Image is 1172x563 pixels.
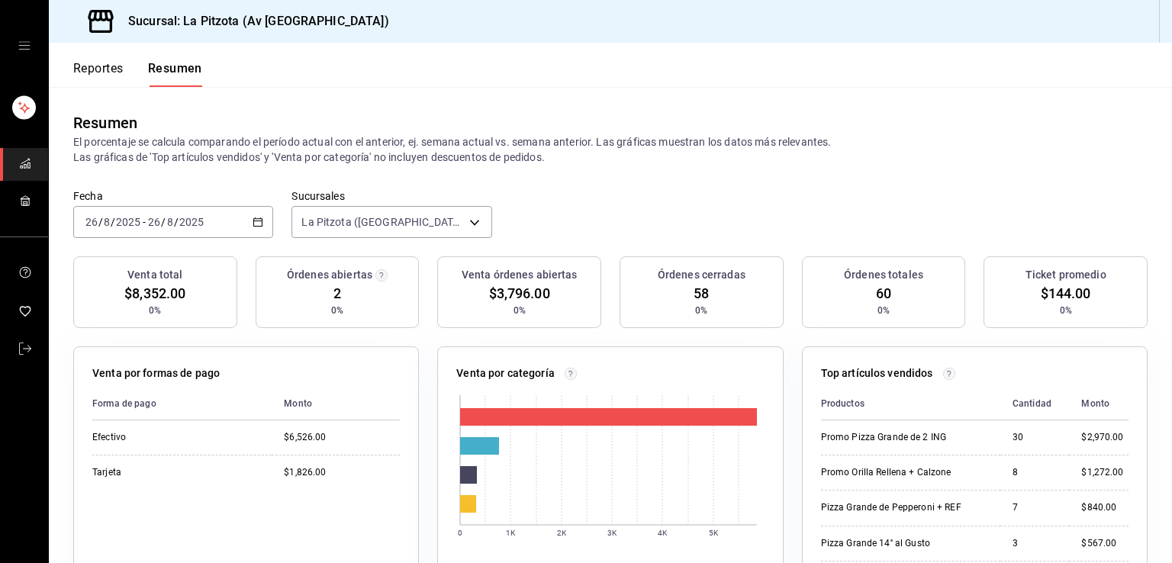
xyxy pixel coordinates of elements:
[1041,283,1091,304] span: $144.00
[103,216,111,228] input: --
[127,267,182,283] h3: Venta total
[98,216,103,228] span: /
[166,216,174,228] input: --
[1081,501,1129,514] div: $840.00
[124,283,185,304] span: $8,352.00
[116,12,389,31] h3: Sucursal: La Pitzota (Av [GEOGRAPHIC_DATA])
[458,529,462,537] text: 0
[85,216,98,228] input: --
[73,61,202,87] div: navigation tabs
[1081,466,1129,479] div: $1,272.00
[877,304,890,317] span: 0%
[514,304,526,317] span: 0%
[174,216,179,228] span: /
[73,111,137,134] div: Resumen
[73,191,273,201] label: Fecha
[844,267,923,283] h3: Órdenes totales
[709,529,719,537] text: 5K
[658,267,745,283] h3: Órdenes cerradas
[1013,501,1057,514] div: 7
[821,466,974,479] div: Promo Orilla Rellena + Calzone
[287,267,372,283] h3: Órdenes abiertas
[876,283,891,304] span: 60
[73,134,1148,165] p: El porcentaje se calcula comparando el período actual con el anterior, ej. semana actual vs. sema...
[331,304,343,317] span: 0%
[92,365,220,381] p: Venta por formas de pago
[333,283,341,304] span: 2
[73,61,124,87] button: Reportes
[695,304,707,317] span: 0%
[18,40,31,52] button: open drawer
[456,365,555,381] p: Venta por categoría
[284,431,400,444] div: $6,526.00
[272,388,400,420] th: Monto
[111,216,115,228] span: /
[1069,388,1129,420] th: Monto
[607,529,617,537] text: 3K
[147,216,161,228] input: --
[694,283,709,304] span: 58
[179,216,204,228] input: ----
[557,529,567,537] text: 2K
[1025,267,1106,283] h3: Ticket promedio
[92,466,245,479] div: Tarjeta
[821,501,974,514] div: Pizza Grande de Pepperoni + REF
[284,466,400,479] div: $1,826.00
[301,214,463,230] span: La Pitzota ([GEOGRAPHIC_DATA])
[1081,537,1129,550] div: $567.00
[658,529,668,537] text: 4K
[462,267,578,283] h3: Venta órdenes abiertas
[821,365,933,381] p: Top artículos vendidos
[161,216,166,228] span: /
[1013,466,1057,479] div: 8
[506,529,516,537] text: 1K
[1060,304,1072,317] span: 0%
[115,216,141,228] input: ----
[489,283,550,304] span: $3,796.00
[1013,431,1057,444] div: 30
[143,216,146,228] span: -
[821,431,974,444] div: Promo Pizza Grande de 2 ING
[821,537,974,550] div: Pizza Grande 14'' al Gusto
[1081,431,1129,444] div: $2,970.00
[92,431,245,444] div: Efectivo
[149,304,161,317] span: 0%
[1013,537,1057,550] div: 3
[148,61,202,87] button: Resumen
[1000,388,1069,420] th: Cantidad
[821,388,1000,420] th: Productos
[291,191,491,201] label: Sucursales
[92,388,272,420] th: Forma de pago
